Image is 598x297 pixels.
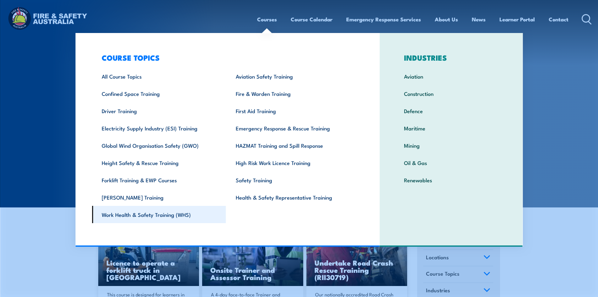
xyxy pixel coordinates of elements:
img: Road Crash Rescue Training [306,230,407,286]
a: HAZMAT Training and Spill Response [226,137,360,154]
a: Emergency Response & Rescue Training [226,119,360,137]
a: All Course Topics [92,68,226,85]
a: Undertake Road Crash Rescue Training (RII30719) [306,230,407,286]
a: Mining [394,137,508,154]
a: First Aid Training [226,102,360,119]
a: Fire & Warden Training [226,85,360,102]
span: Locations [426,253,449,261]
a: Courses [257,11,277,28]
img: Safety For Leaders [202,230,303,286]
a: Locations [423,250,493,266]
a: Height Safety & Rescue Training [92,154,226,171]
h3: INDUSTRIES [394,53,508,62]
a: Licence to operate a forklift truck in [GEOGRAPHIC_DATA] [98,230,199,286]
a: Confined Space Training [92,85,226,102]
a: Aviation Safety Training [226,68,360,85]
h3: Onsite Trainer and Assessor Training [210,266,295,281]
a: Learner Portal [499,11,535,28]
a: High Risk Work Licence Training [226,154,360,171]
a: Oil & Gas [394,154,508,171]
a: Safety Training [226,171,360,189]
a: Global Wind Organisation Safety (GWO) [92,137,226,154]
a: Emergency Response Services [346,11,421,28]
span: Course Topics [426,269,460,278]
a: Aviation [394,68,508,85]
a: Construction [394,85,508,102]
h3: COURSE TOPICS [92,53,360,62]
h3: Undertake Road Crash Rescue Training (RII30719) [315,259,399,281]
h3: Licence to operate a forklift truck in [GEOGRAPHIC_DATA] [106,259,191,281]
a: [PERSON_NAME] Training [92,189,226,206]
a: Contact [549,11,568,28]
a: About Us [435,11,458,28]
a: Health & Safety Representative Training [226,189,360,206]
a: Driver Training [92,102,226,119]
a: News [472,11,486,28]
span: Industries [426,286,450,294]
a: Forklift Training & EWP Courses [92,171,226,189]
a: Electricity Supply Industry (ESI) Training [92,119,226,137]
a: Work Health & Safety Training (WHS) [92,206,226,223]
a: Renewables [394,171,508,189]
a: Onsite Trainer and Assessor Training [202,230,303,286]
img: Licence to operate a forklift truck Training [98,230,199,286]
a: Defence [394,102,508,119]
a: Course Topics [423,266,493,283]
a: Maritime [394,119,508,137]
a: Course Calendar [291,11,332,28]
